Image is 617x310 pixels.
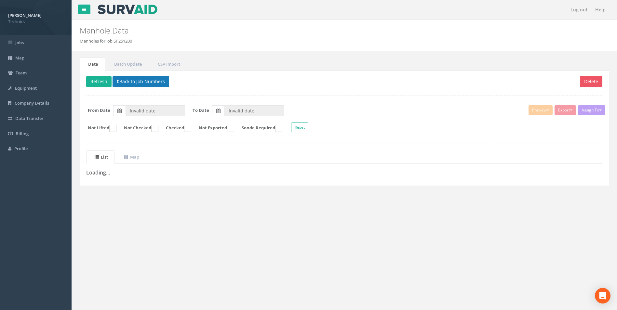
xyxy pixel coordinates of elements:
span: Equipment [15,85,37,91]
h3: Loading... [86,170,602,176]
span: Technics [8,19,63,25]
button: Reset [291,123,308,132]
label: Not Exported [192,125,234,132]
span: Data Transfer [15,115,44,121]
span: Profile [14,146,28,151]
button: Preview [529,105,553,115]
a: List [86,150,115,164]
a: Batch Update [106,58,149,71]
label: Sonde Required [235,125,282,132]
uib-tab-heading: Map [124,154,139,160]
strong: [PERSON_NAME] [8,12,41,18]
button: Refresh [86,76,112,87]
input: From Date [126,105,185,116]
button: Delete [580,76,602,87]
button: Export [555,105,576,115]
button: Assign To [578,105,605,115]
uib-tab-heading: List [95,154,108,160]
h2: Manhole Data [80,26,519,35]
a: Data [80,58,105,71]
span: Map [15,55,24,61]
label: From Date [88,107,110,113]
label: To Date [193,107,209,113]
a: Map [115,150,146,164]
a: [PERSON_NAME] Technics [8,11,63,24]
span: Team [16,70,27,76]
li: Manholes for Job SP251200 [80,38,132,44]
label: Checked [159,125,191,132]
span: Company Details [15,100,49,106]
a: CSV Import [149,58,187,71]
span: Billing [16,131,29,136]
label: Not Lifted [81,125,116,132]
button: Back to Job Numbers [113,76,169,87]
span: Jobs [15,40,24,45]
input: To Date [224,105,284,116]
div: Open Intercom Messenger [595,288,610,304]
label: Not Checked [117,125,158,132]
